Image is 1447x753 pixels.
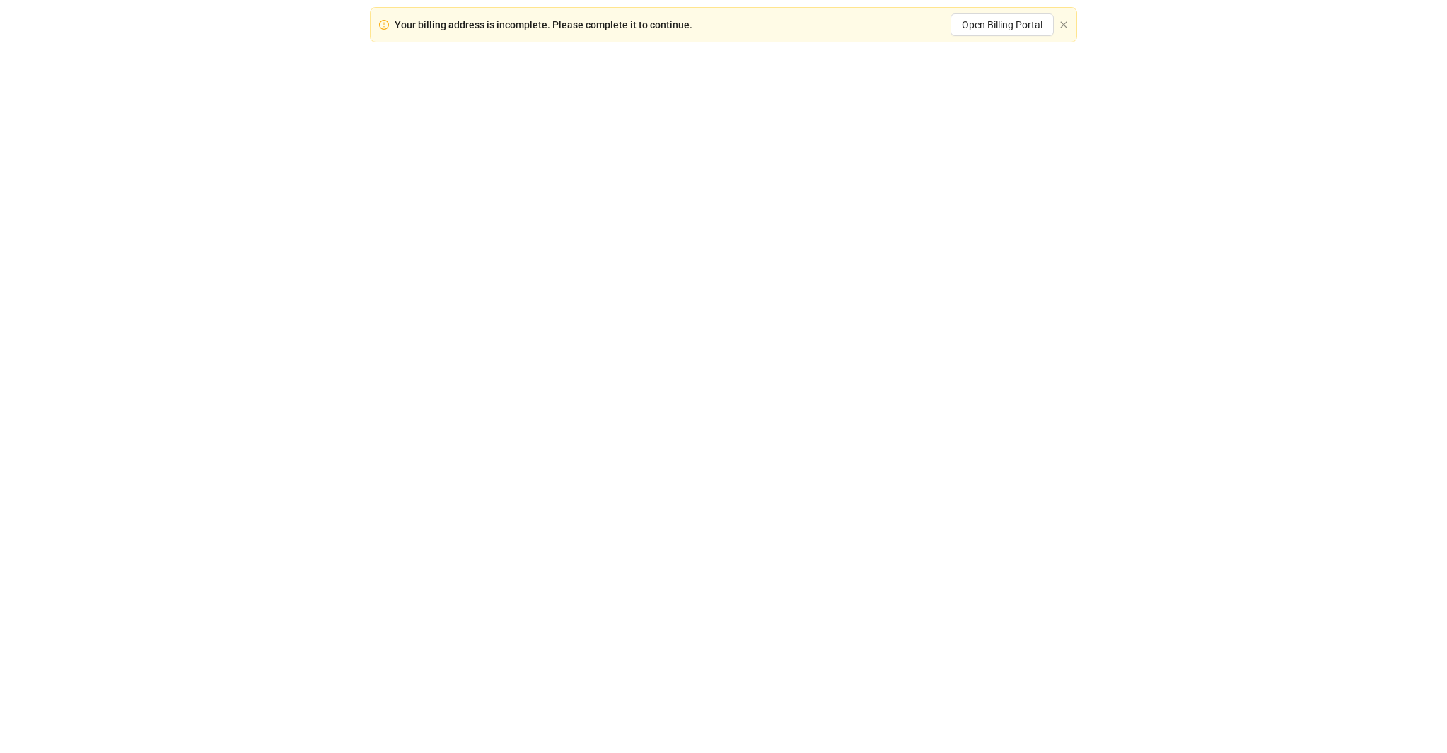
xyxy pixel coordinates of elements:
[1059,21,1068,30] button: close
[395,17,692,33] div: Your billing address is incomplete. Please complete it to continue.
[951,13,1054,36] button: Open Billing Portal
[379,20,389,30] span: exclamation-circle
[1059,21,1068,29] span: close
[962,19,1042,30] span: Open Billing Portal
